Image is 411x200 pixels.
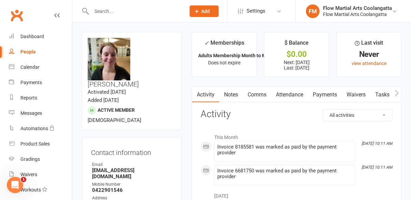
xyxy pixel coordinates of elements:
p: Next: [DATE] Last: [DATE] [270,60,323,71]
a: Messages [9,106,72,121]
div: Product Sales [20,141,50,147]
a: Comms [243,87,271,103]
iframe: Intercom live chat [7,177,23,193]
div: Waivers [20,172,37,177]
a: Tasks [370,87,394,103]
li: This Month [201,130,393,141]
a: Waivers [342,87,370,103]
i: ✓ [204,40,209,46]
div: $ Balance [284,39,309,51]
h3: Contact information [91,146,172,156]
span: Settings [247,3,265,19]
a: Attendance [271,87,308,103]
a: Reports [9,90,72,106]
div: $0.00 [270,51,323,58]
h3: [PERSON_NAME] [88,38,176,88]
i: [DATE] 10:11 AM [362,165,392,170]
div: Gradings [20,156,40,162]
span: 1 [21,177,26,182]
h3: Activity [201,109,393,120]
span: Does not expire [208,60,240,65]
a: Waivers [9,167,72,182]
strong: 0422901546 [92,187,172,193]
img: image1718008810.png [88,38,130,80]
div: Flow Martial Arts Coolangatta [323,5,392,11]
div: Dashboard [20,34,44,39]
a: Clubworx [8,7,25,24]
span: [DEMOGRAPHIC_DATA] [88,117,141,123]
div: Workouts [20,187,41,193]
i: [DATE] 10:11 AM [362,141,392,146]
div: Mobile Number [92,181,172,188]
span: Active member [98,107,135,113]
a: Calendar [9,60,72,75]
div: Never [343,51,395,58]
a: Automations [9,121,72,136]
a: Workouts [9,182,72,198]
button: Add [190,5,219,17]
div: Payments [20,80,42,85]
input: Search... [89,6,181,16]
div: Invoice 8185581 was marked as paid by the payment provider [217,144,352,156]
div: Messages [20,110,42,116]
strong: [EMAIL_ADDRESS][DOMAIN_NAME] [92,167,172,180]
span: Add [202,9,210,14]
time: Activated [DATE] [88,89,126,95]
div: People [20,49,36,55]
div: Email [92,161,172,168]
a: Payments [9,75,72,90]
a: view attendance [352,61,386,66]
a: Product Sales [9,136,72,152]
strong: Adults Membership Month to Month - Weekly [198,53,296,58]
div: Invoice 6681750 was marked as paid by the payment provider [217,168,352,180]
a: Dashboard [9,29,72,44]
div: Calendar [20,64,40,70]
li: [DATE] [201,189,393,200]
a: Payments [308,87,342,103]
a: People [9,44,72,60]
div: Automations [20,126,48,131]
time: Added [DATE] [88,97,119,103]
div: FM [306,4,320,18]
a: Gradings [9,152,72,167]
div: Reports [20,95,37,101]
div: Flow Martial Arts Coolangatta [323,11,392,17]
a: Notes [219,87,243,103]
div: Last visit [355,39,383,51]
a: Activity [192,87,219,103]
div: Memberships [204,39,244,51]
